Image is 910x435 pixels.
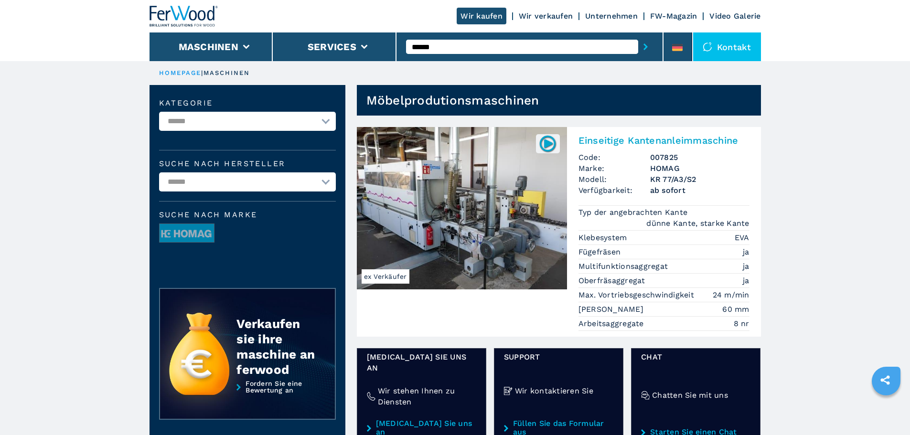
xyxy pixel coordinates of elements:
h4: Chatten Sie mit uns [652,390,728,401]
a: Wir kaufen [457,8,506,24]
p: Fügefräsen [578,247,623,257]
button: Services [308,41,356,53]
h1: Möbelprodutionsmaschinen [366,93,539,108]
p: Typ der angebrachten Kante [578,207,690,218]
img: Ferwood [150,6,218,27]
a: HOMEPAGE [159,69,202,76]
img: Kontakt [703,42,712,52]
span: Chat [641,351,750,362]
a: Video Galerie [709,11,760,21]
em: EVA [735,232,749,243]
p: Multifunktionsaggregat [578,261,671,272]
p: maschinen [203,69,250,77]
a: Wir verkaufen [519,11,573,21]
img: 007825 [538,134,557,153]
span: Support [504,351,613,362]
a: Einseitige Kantenanleimmaschine HOMAG KR 77/A3/S2ex Verkäufer007825Einseitige Kantenanleimmaschin... [357,127,761,337]
p: Oberfräsaggregat [578,276,648,286]
img: Einseitige Kantenanleimmaschine HOMAG KR 77/A3/S2 [357,127,567,289]
h4: Wir kontaktieren Sie [515,385,593,396]
p: Max. Vortriebsgeschwindigkeit [578,290,697,300]
h3: KR 77/A3/S2 [650,174,749,185]
em: 24 m/min [713,289,749,300]
p: [PERSON_NAME] [578,304,646,315]
h3: HOMAG [650,163,749,174]
span: Suche nach Marke [159,211,336,219]
h4: Wir stehen Ihnen zu Diensten [378,385,476,407]
a: FW-Magazin [650,11,697,21]
button: submit-button [638,36,653,58]
iframe: Chat [869,392,903,428]
h2: Einseitige Kantenanleimmaschine [578,135,749,146]
label: Suche nach Hersteller [159,160,336,168]
span: ex Verkäufer [362,269,409,284]
button: Maschinen [179,41,238,53]
em: ja [743,246,749,257]
img: Chatten Sie mit uns [641,391,650,400]
label: Kategorie [159,99,336,107]
span: | [201,69,203,76]
span: Verfügbarkeit: [578,185,650,196]
p: Arbeitsaggregate [578,318,646,329]
a: sharethis [873,368,897,392]
em: dünne Kante, starke Kante [646,218,749,229]
em: 8 nr [734,318,749,329]
span: Marke: [578,163,650,174]
span: Code: [578,152,650,163]
em: ja [743,261,749,272]
span: ab sofort [650,185,749,196]
a: Fordern Sie eine Bewertung an [159,380,336,420]
h3: 007825 [650,152,749,163]
img: Wir stehen Ihnen zu Diensten [367,392,375,401]
em: 60 mm [722,304,749,315]
span: [MEDICAL_DATA] Sie uns an [367,351,476,373]
p: Klebesystem [578,233,630,243]
div: Kontakt [693,32,761,61]
span: Modell: [578,174,650,185]
img: image [160,224,214,243]
em: ja [743,275,749,286]
div: Verkaufen sie ihre maschine an ferwood [236,316,316,377]
img: Wir kontaktieren Sie [504,387,513,395]
a: Unternehmen [585,11,638,21]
